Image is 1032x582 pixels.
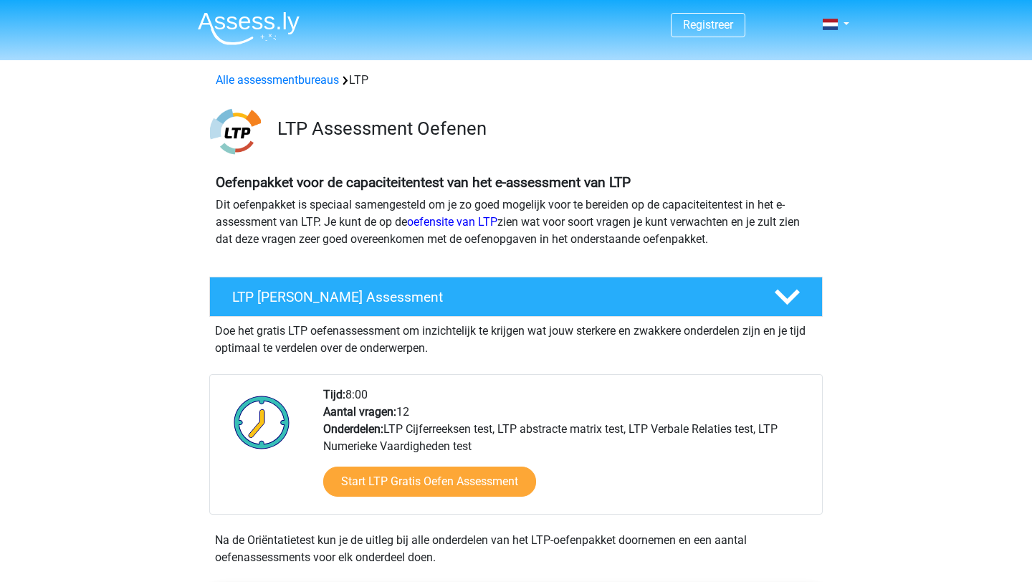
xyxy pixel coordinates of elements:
b: Aantal vragen: [323,405,396,419]
img: Assessly [198,11,300,45]
b: Tijd: [323,388,345,401]
a: oefensite van LTP [407,215,497,229]
h3: LTP Assessment Oefenen [277,118,811,140]
a: Alle assessmentbureaus [216,73,339,87]
img: ltp.png [210,106,261,157]
p: Dit oefenpakket is speciaal samengesteld om je zo goed mogelijk voor te bereiden op de capaciteit... [216,196,816,248]
div: Na de Oriëntatietest kun je de uitleg bij alle onderdelen van het LTP-oefenpakket doornemen en ee... [209,532,823,566]
a: Start LTP Gratis Oefen Assessment [323,467,536,497]
a: LTP [PERSON_NAME] Assessment [204,277,828,317]
a: Registreer [683,18,733,32]
div: 8:00 12 LTP Cijferreeksen test, LTP abstracte matrix test, LTP Verbale Relaties test, LTP Numerie... [312,386,821,514]
div: LTP [210,72,822,89]
div: Doe het gratis LTP oefenassessment om inzichtelijk te krijgen wat jouw sterkere en zwakkere onder... [209,317,823,357]
b: Onderdelen: [323,422,383,436]
h4: LTP [PERSON_NAME] Assessment [232,289,751,305]
img: Klok [226,386,298,458]
b: Oefenpakket voor de capaciteitentest van het e-assessment van LTP [216,174,631,191]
